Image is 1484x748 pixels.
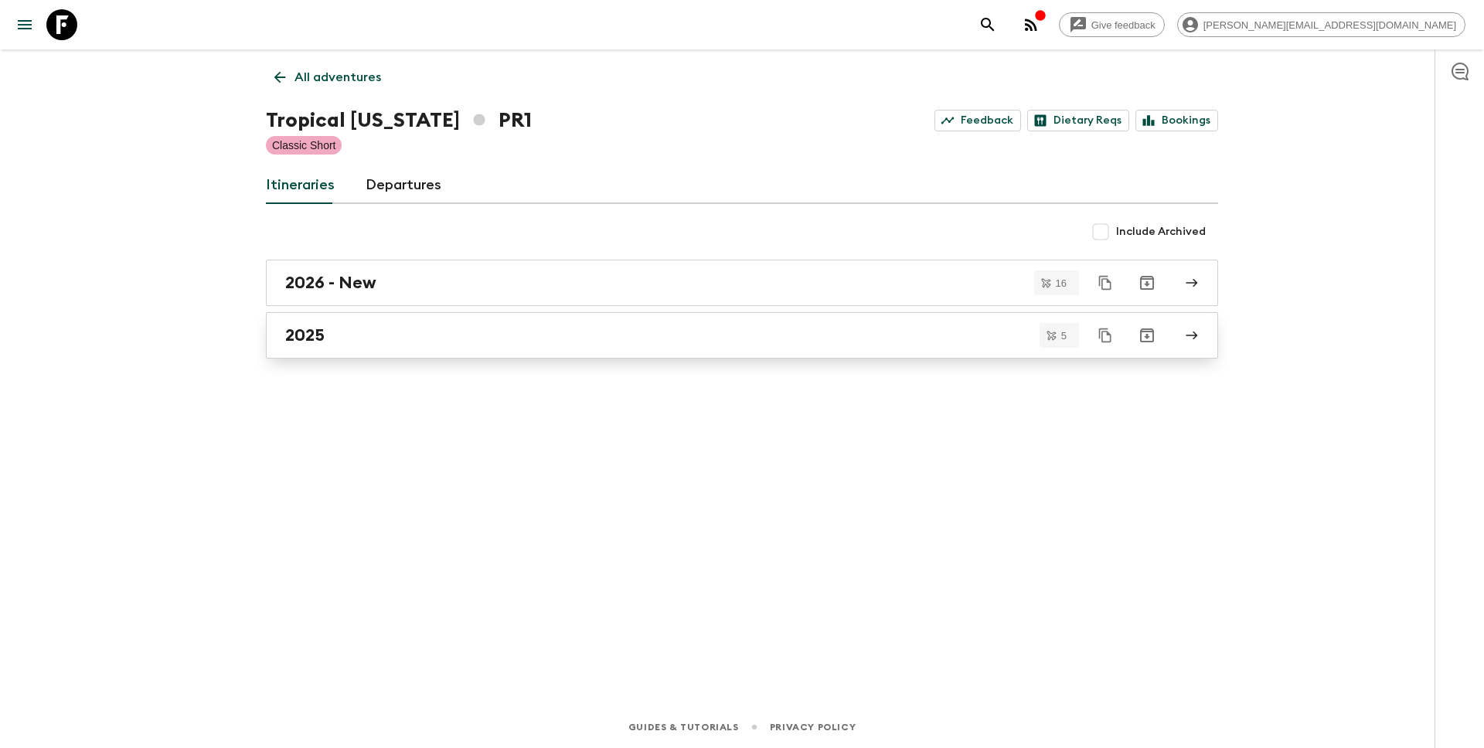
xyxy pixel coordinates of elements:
[266,62,390,93] a: All adventures
[285,325,325,345] h2: 2025
[1052,331,1076,341] span: 5
[266,105,532,136] h1: Tropical [US_STATE] PR1
[934,110,1021,131] a: Feedback
[266,167,335,204] a: Itineraries
[770,719,856,736] a: Privacy Policy
[294,68,381,87] p: All adventures
[1027,110,1129,131] a: Dietary Reqs
[1116,224,1206,240] span: Include Archived
[1177,12,1465,37] div: [PERSON_NAME][EMAIL_ADDRESS][DOMAIN_NAME]
[266,260,1218,306] a: 2026 - New
[1059,12,1165,37] a: Give feedback
[1047,278,1076,288] span: 16
[628,719,739,736] a: Guides & Tutorials
[1132,320,1162,351] button: Archive
[1132,267,1162,298] button: Archive
[972,9,1003,40] button: search adventures
[9,9,40,40] button: menu
[272,138,335,153] p: Classic Short
[1091,321,1119,349] button: Duplicate
[1195,19,1465,31] span: [PERSON_NAME][EMAIL_ADDRESS][DOMAIN_NAME]
[1091,269,1119,297] button: Duplicate
[1135,110,1218,131] a: Bookings
[1083,19,1164,31] span: Give feedback
[266,312,1218,359] a: 2025
[366,167,441,204] a: Departures
[285,273,376,293] h2: 2026 - New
